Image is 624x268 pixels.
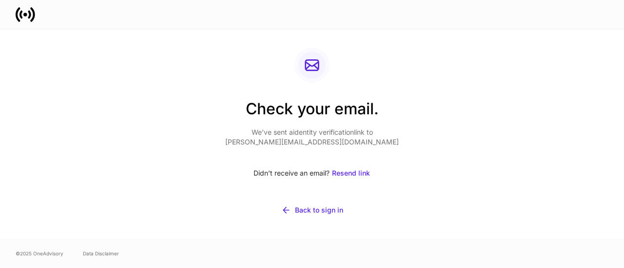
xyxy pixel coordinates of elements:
div: Didn’t receive an email? [225,162,399,184]
p: We’ve sent a identity verification link to [PERSON_NAME][EMAIL_ADDRESS][DOMAIN_NAME] [225,127,399,147]
button: Back to sign in [225,199,399,221]
div: Resend link [332,168,370,178]
h2: Check your email. [225,98,399,127]
div: Back to sign in [295,205,343,215]
a: Data Disclaimer [83,250,119,257]
span: © 2025 OneAdvisory [16,250,63,257]
button: Resend link [331,162,370,184]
